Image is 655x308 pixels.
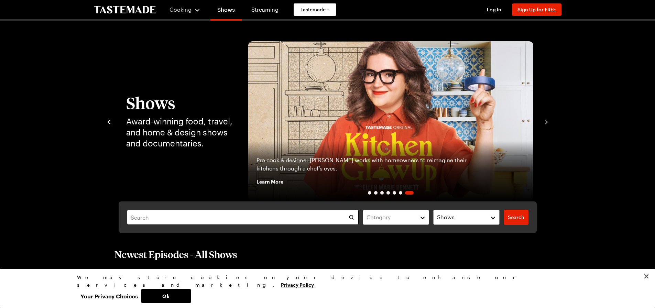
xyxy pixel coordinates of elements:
span: Go to slide 3 [380,191,384,195]
span: Search [508,214,524,221]
img: Kitchen Glow Up [248,41,533,201]
span: Go to slide 4 [386,191,390,195]
div: We may store cookies on your device to enhance our services and marketing. [77,274,572,289]
span: Go to slide 5 [393,191,396,195]
button: Sign Up for FREE [512,3,561,16]
span: Learn More [256,178,283,185]
a: Tastemade + [294,3,336,16]
button: navigate to previous item [106,117,112,125]
span: Go to slide 2 [374,191,378,195]
h1: Shows [126,94,234,112]
p: Pro cook & designer [PERSON_NAME] works with homeowners to reimagine their kitchens through a che... [256,156,471,173]
button: Close [639,269,654,284]
button: Cooking [170,1,201,18]
span: Go to slide 1 [368,191,371,195]
button: Ok [141,289,191,303]
span: Tastemade + [301,6,329,13]
span: Go to slide 7 [405,191,414,195]
span: Sign Up for FREE [517,7,556,12]
span: Go to slide 6 [399,191,402,195]
span: Cooking [170,6,192,13]
span: Shows [437,213,455,221]
a: filters [504,210,528,225]
div: Category [367,213,415,221]
input: Search [127,210,359,225]
div: Privacy [77,274,572,303]
a: Shows [210,1,242,21]
a: More information about your privacy, opens in a new tab [281,281,314,288]
a: Kitchen Glow UpPro cook & designer [PERSON_NAME] works with homeowners to reimagine their kitchen... [248,41,533,201]
p: Award-winning food, travel, and home & design shows and documentaries. [126,116,234,149]
button: Shows [433,210,500,225]
div: 7 / 7 [248,41,533,201]
a: To Tastemade Home Page [94,6,156,14]
h2: Newest Episodes - All Shows [114,248,237,261]
button: Category [363,210,429,225]
button: Your Privacy Choices [77,289,141,303]
span: Log In [487,7,501,12]
button: Log In [480,6,508,13]
button: navigate to next item [543,117,550,125]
